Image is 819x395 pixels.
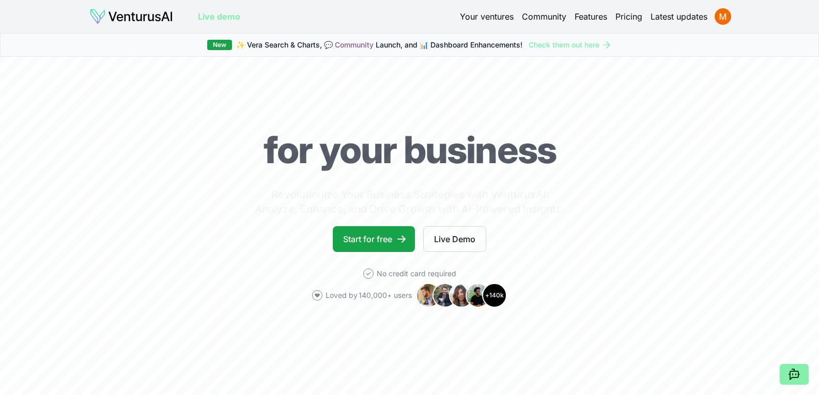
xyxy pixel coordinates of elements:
img: Avatar 2 [432,283,457,308]
a: Live demo [198,10,240,23]
a: Community [522,10,566,23]
a: Pricing [615,10,642,23]
span: ✨ Vera Search & Charts, 💬 Launch, and 📊 Dashboard Enhancements! [236,40,522,50]
a: Your ventures [460,10,514,23]
div: New [207,40,232,50]
a: Start for free [333,226,415,252]
img: Avatar 4 [466,283,490,308]
a: Features [575,10,607,23]
img: Avatar 3 [449,283,474,308]
a: Live Demo [423,226,486,252]
img: ACg8ocLKw1HQCeziXI76a2QBDjWI-sqhCkMeV4O-tE6evpmaBpQpDw=s96-c [715,8,731,25]
img: logo [89,8,173,25]
a: Community [335,40,374,49]
a: Check them out here [529,40,612,50]
img: Avatar 1 [416,283,441,308]
a: Latest updates [651,10,707,23]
